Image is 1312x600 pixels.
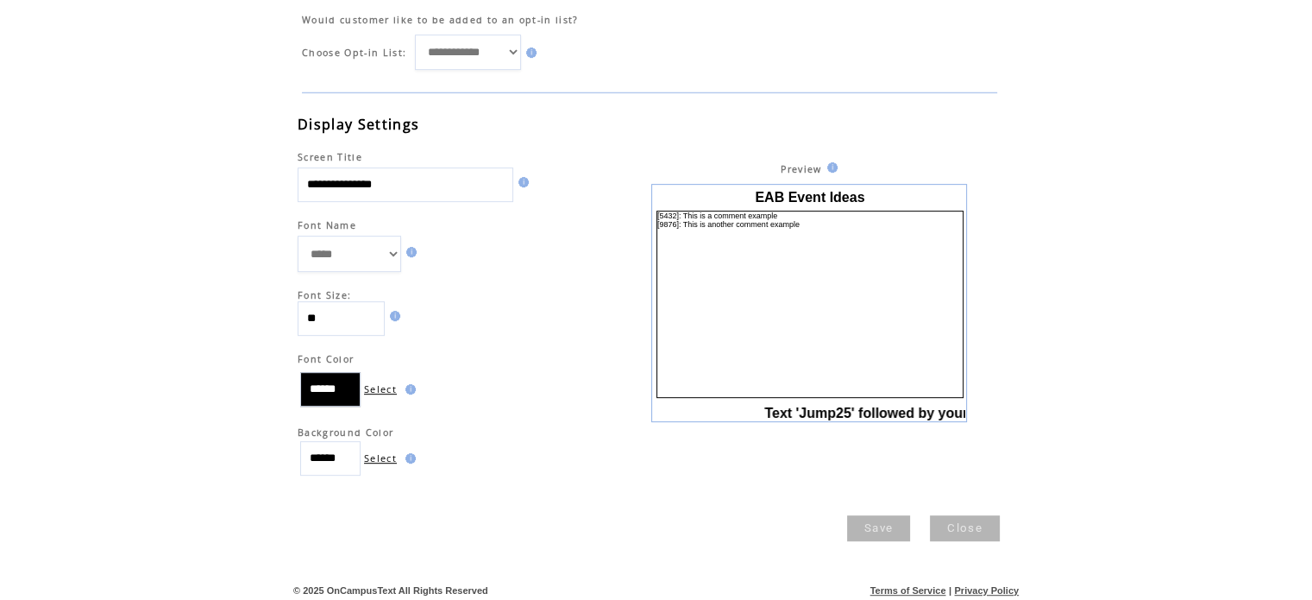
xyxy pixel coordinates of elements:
[302,14,579,26] span: Would customer like to be added to an opt-in list?
[822,162,838,173] img: help.gif
[513,177,529,187] img: help.gif
[364,452,397,464] label: Select
[657,220,800,229] span: [9876]: This is another comment example
[298,219,356,231] span: Font Name
[298,115,419,134] span: Display Settings
[521,47,537,58] img: help.gif
[298,353,354,365] span: Font Color
[298,426,393,439] span: Background Color
[657,212,777,220] span: [5432]: This is a comment example
[298,289,351,301] span: Font Size:
[870,585,946,596] a: Terms of Service
[755,190,864,205] span: EAB Event Ideas
[302,47,406,59] span: Choose Opt-in List:
[400,384,416,395] img: help.gif
[385,311,400,321] img: help.gif
[400,453,416,464] img: help.gif
[949,585,951,596] span: |
[847,515,910,541] a: Save
[298,151,362,163] span: Screen Title
[293,585,488,596] span: © 2025 OnCampusText All Rights Reserved
[401,247,417,257] img: help.gif
[364,382,397,395] label: Select
[954,585,1019,596] a: Privacy Policy
[930,515,1000,541] a: Close
[781,163,821,175] span: Preview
